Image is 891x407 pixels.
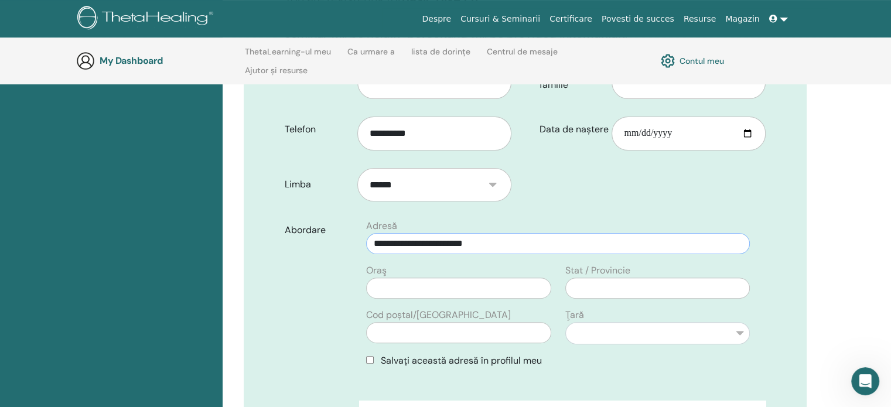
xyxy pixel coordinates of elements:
label: Cod poștal/[GEOGRAPHIC_DATA] [366,308,511,322]
a: Ca urmare a [347,47,395,66]
img: logo.png [77,6,217,32]
a: ThetaLearning-ul meu [245,47,331,66]
a: Cursuri & Seminarii [456,8,545,30]
label: Data de naștere [531,118,612,141]
a: Resurse [679,8,721,30]
label: Adresă [366,219,397,233]
a: Ajutor și resurse [245,66,308,84]
a: Contul meu [661,51,724,71]
a: Povesti de succes [597,8,679,30]
a: Despre [417,8,456,30]
img: cog.svg [661,51,675,71]
label: Stat / Provincie [565,264,630,278]
label: Ţară [565,308,584,322]
a: lista de dorințe [411,47,470,66]
span: Salvați această adresă în profilul meu [381,354,542,367]
a: Magazin [721,8,764,30]
img: generic-user-icon.jpg [76,52,95,70]
a: Certificare [545,8,597,30]
label: Telefon [276,118,357,141]
label: Abordare [276,219,359,241]
label: Limba [276,173,357,196]
a: Centrul de mesaje [487,47,558,66]
label: Oraş [366,264,387,278]
iframe: Intercom live chat [851,367,879,395]
h3: My Dashboard [100,55,217,66]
